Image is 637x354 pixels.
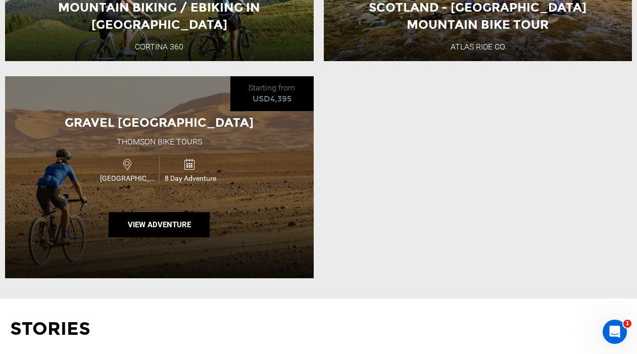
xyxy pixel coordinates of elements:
p: Stories [10,316,627,342]
div: Thomson Bike Tours [117,136,202,148]
span: 8 Day Adventure [160,173,221,183]
span: 1 [623,320,631,328]
button: View Adventure [109,212,210,237]
span: Gravel [GEOGRAPHIC_DATA] [65,115,254,130]
iframe: Intercom live chat [603,320,627,344]
span: [GEOGRAPHIC_DATA] [97,173,159,183]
